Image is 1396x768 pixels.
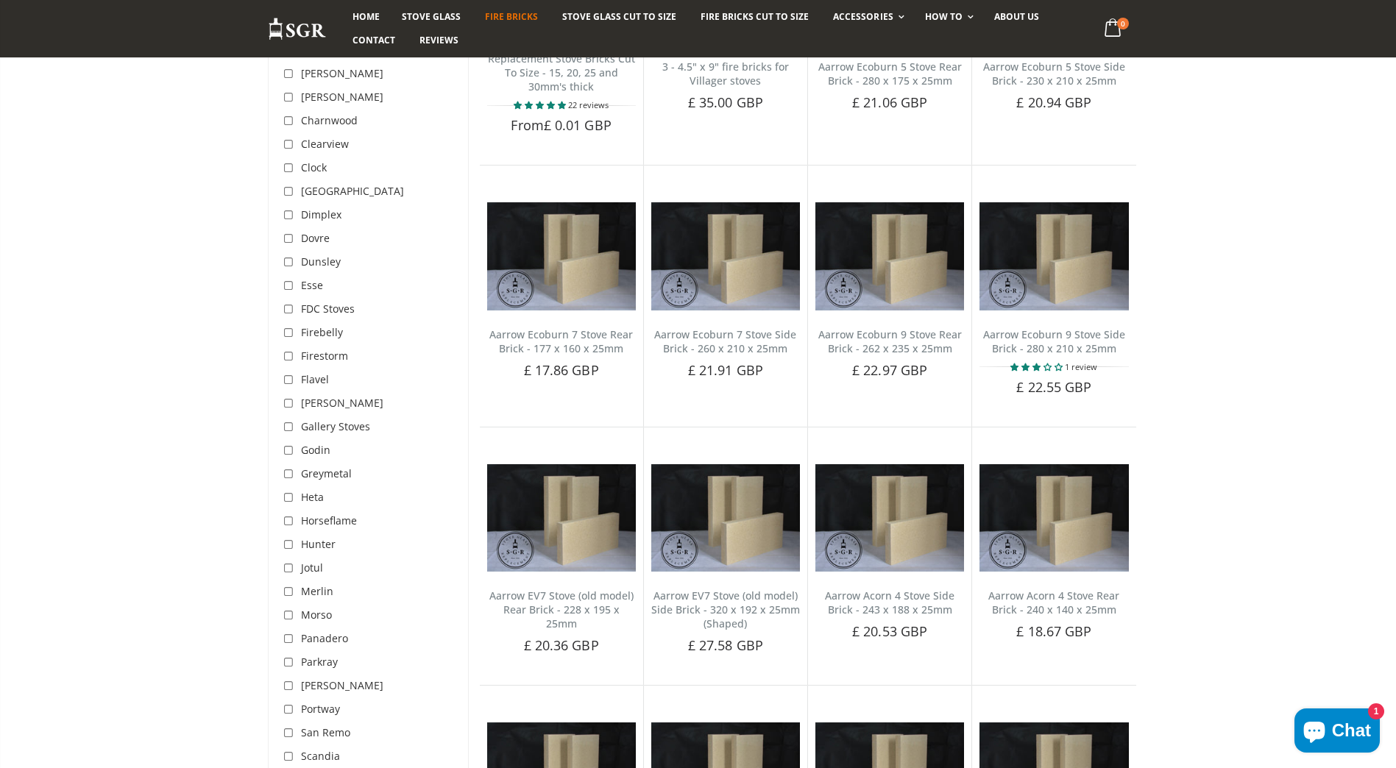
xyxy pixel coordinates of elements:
[301,349,348,363] span: Firestorm
[852,93,927,111] span: £ 21.06 GBP
[301,608,332,622] span: Morso
[301,466,352,480] span: Greymetal
[489,589,634,630] a: Aarrow EV7 Stove (old model) Rear Brick - 228 x 195 x 25mm
[1098,15,1128,43] a: 0
[301,325,343,339] span: Firebelly
[688,93,763,111] span: £ 35.00 GBP
[301,302,355,316] span: FDC Stoves
[651,589,800,630] a: Aarrow EV7 Stove (old model) Side Brick - 320 x 192 x 25mm (Shaped)
[701,10,809,23] span: Fire Bricks Cut To Size
[301,184,404,198] span: [GEOGRAPHIC_DATA]
[301,113,358,127] span: Charnwood
[511,116,611,134] span: From
[488,51,635,93] a: Replacement Stove Bricks Cut To Size - 15, 20, 25 and 30mm's thick
[654,327,796,355] a: Aarrow Ecoburn 7 Stove Side Brick - 260 x 210 x 25mm
[301,137,349,151] span: Clearview
[301,725,350,739] span: San Remo
[301,396,383,410] span: [PERSON_NAME]
[301,278,323,292] span: Esse
[568,99,609,110] span: 22 reviews
[487,464,636,572] img: Aarrow EV7 Stove (old model) Rear Brick - 228 x 195 x 25mm
[301,490,324,504] span: Heta
[833,10,893,23] span: Accessories
[688,361,763,379] span: £ 21.91 GBP
[852,361,927,379] span: £ 22.97 GBP
[402,10,461,23] span: Stove Glass
[487,202,636,310] img: Aarrow Ecoburn 7 Rear Brick
[551,5,687,29] a: Stove Glass Cut To Size
[301,749,340,763] span: Scandia
[1016,93,1091,111] span: £ 20.94 GBP
[1016,378,1091,396] span: £ 22.55 GBP
[852,622,927,640] span: £ 20.53 GBP
[690,5,820,29] a: Fire Bricks Cut To Size
[994,10,1039,23] span: About us
[1016,622,1091,640] span: £ 18.67 GBP
[408,29,470,52] a: Reviews
[514,99,568,110] span: 4.77 stars
[524,636,599,654] span: £ 20.36 GBP
[1117,18,1129,29] span: 0
[352,10,380,23] span: Home
[301,537,336,551] span: Hunter
[914,5,981,29] a: How To
[301,584,333,598] span: Merlin
[268,17,327,41] img: Stove Glass Replacement
[562,10,676,23] span: Stove Glass Cut To Size
[352,34,395,46] span: Contact
[822,5,911,29] a: Accessories
[485,10,538,23] span: Fire Bricks
[301,160,327,174] span: Clock
[688,636,763,654] span: £ 27.58 GBP
[301,66,383,80] span: [PERSON_NAME]
[651,464,800,572] img: Aarrow EV7 Side Brick (Old Model) (shaped)
[301,207,341,221] span: Dimplex
[391,5,472,29] a: Stove Glass
[301,678,383,692] span: [PERSON_NAME]
[925,10,963,23] span: How To
[818,327,962,355] a: Aarrow Ecoburn 9 Stove Rear Brick - 262 x 235 x 25mm
[1065,361,1097,372] span: 1 review
[979,202,1128,310] img: Aarrow Ecoburn 9 Stove Side Brick - 280 x 210 x 25mm
[301,372,329,386] span: Flavel
[301,443,330,457] span: Godin
[651,202,800,310] img: Aarrow Ecoburn 7 Side Brick
[979,464,1128,572] img: Aarrow Acorn 4 Stove Rear Brick
[419,34,458,46] span: Reviews
[544,116,612,134] span: £ 0.01 GBP
[818,60,962,88] a: Aarrow Ecoburn 5 Stove Rear Brick - 280 x 175 x 25mm
[301,90,383,104] span: [PERSON_NAME]
[474,5,549,29] a: Fire Bricks
[524,361,599,379] span: £ 17.86 GBP
[301,255,341,269] span: Dunsley
[988,589,1119,616] a: Aarrow Acorn 4 Stove Rear Brick - 240 x 140 x 25mm
[301,702,340,716] span: Portway
[341,5,391,29] a: Home
[983,327,1125,355] a: Aarrow Ecoburn 9 Stove Side Brick - 280 x 210 x 25mm
[825,589,954,616] a: Aarrow Acorn 4 Stove Side Brick - 243 x 188 x 25mm
[983,5,1050,29] a: About us
[662,60,789,88] a: 3 - 4.5" x 9" fire bricks for Villager stoves
[301,561,323,575] span: Jotul
[1010,361,1065,372] span: 3.00 stars
[301,655,338,669] span: Parkray
[301,631,348,645] span: Panadero
[983,60,1125,88] a: Aarrow Ecoburn 5 Stove Side Brick - 230 x 210 x 25mm
[1290,708,1384,756] inbox-online-store-chat: Shopify online store chat
[489,327,633,355] a: Aarrow Ecoburn 7 Stove Rear Brick - 177 x 160 x 25mm
[815,464,964,572] img: Aarrow Ecoburn 5 side fire brick
[341,29,406,52] a: Contact
[815,202,964,310] img: Aarrow Ecoburn 9 Rear Brick
[301,513,357,527] span: Horseflame
[301,419,370,433] span: Gallery Stoves
[301,231,330,245] span: Dovre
